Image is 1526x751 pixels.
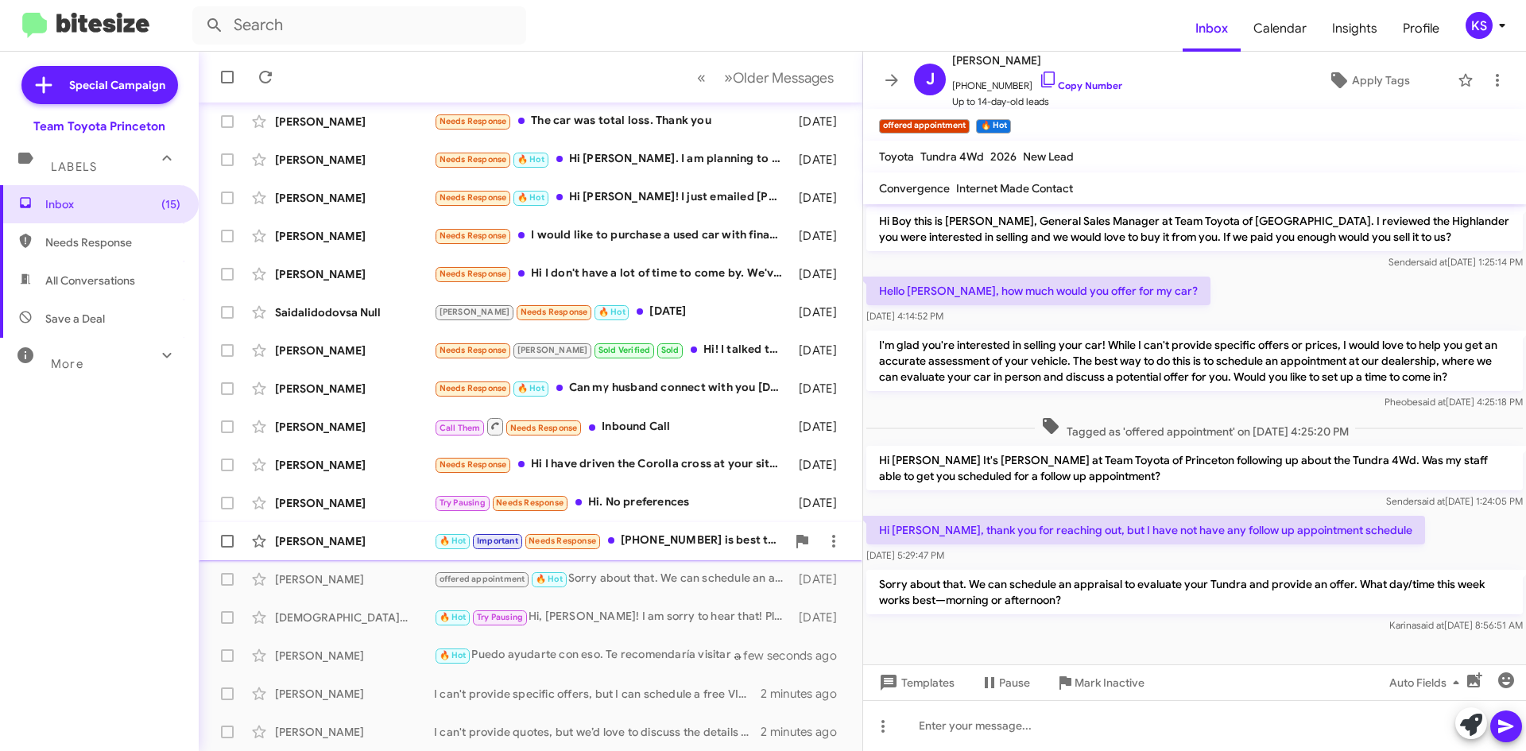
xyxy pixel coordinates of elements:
[761,686,850,702] div: 2 minutes ago
[1035,416,1355,439] span: Tagged as 'offered appointment' on [DATE] 4:25:20 PM
[967,668,1043,697] button: Pause
[21,66,178,104] a: Special Campaign
[440,423,481,433] span: Call Them
[715,61,843,94] button: Next
[45,234,180,250] span: Needs Response
[791,571,850,587] div: [DATE]
[697,68,706,87] span: «
[1319,6,1390,52] a: Insights
[434,724,761,740] div: I can't provide quotes, but we’d love to discuss the details and assess your vehicle. Would you l...
[952,70,1122,94] span: [PHONE_NUMBER]
[1389,619,1523,631] span: Karina [DATE] 8:56:51 AM
[1183,6,1241,52] span: Inbox
[45,273,135,288] span: All Conversations
[440,154,507,165] span: Needs Response
[866,331,1523,391] p: I'm glad you're interested in selling your car! While I can't provide specific offers or prices, ...
[956,181,1073,195] span: Internet Made Contact
[791,266,850,282] div: [DATE]
[754,648,850,664] div: a few seconds ago
[434,686,761,702] div: I can't provide specific offers, but I can schedule a free VIP appraisal for you. Would you like ...
[434,646,754,664] div: Puedo ayudarte con eso. Te recomendaría visitar nuestro concesionario para obtener más informació...
[434,303,791,321] div: [DATE]
[1416,619,1444,631] span: said at
[879,149,914,164] span: Toyota
[69,77,165,93] span: Special Campaign
[1418,396,1446,408] span: said at
[687,61,715,94] button: Previous
[1417,495,1445,507] span: said at
[434,532,786,550] div: [PHONE_NUMBER] is best to text me! Thank you 🙏🏼
[791,228,850,244] div: [DATE]
[275,381,434,397] div: [PERSON_NAME]
[791,610,850,625] div: [DATE]
[866,570,1523,614] p: Sorry about that. We can schedule an appraisal to evaluate your Tundra and provide an offer. What...
[724,68,733,87] span: »
[275,190,434,206] div: [PERSON_NAME]
[1419,256,1447,268] span: said at
[434,226,791,245] div: I would like to purchase a used car with financing.
[521,307,588,317] span: Needs Response
[952,51,1122,70] span: [PERSON_NAME]
[434,112,791,130] div: The car was total loss. Thank you
[791,152,850,168] div: [DATE]
[1287,66,1450,95] button: Apply Tags
[434,341,791,359] div: Hi! I talked to [PERSON_NAME] who reached out and I let him know 4-4:30 I can be there
[661,345,680,355] span: Sold
[1241,6,1319,52] a: Calendar
[1075,668,1144,697] span: Mark Inactive
[1377,668,1478,697] button: Auto Fields
[1386,495,1523,507] span: Sender [DATE] 1:24:05 PM
[51,160,97,174] span: Labels
[434,150,791,168] div: Hi [PERSON_NAME]. I am planning to come [DATE] to your dealership to have my Rav 4 serviced. I am...
[791,495,850,511] div: [DATE]
[434,608,791,626] div: Hi, [PERSON_NAME]! I am sorry to hear that! Please come in and we will address the issue, we will...
[440,497,486,508] span: Try Pausing
[866,549,944,561] span: [DATE] 5:29:47 PM
[926,67,935,92] span: J
[477,536,518,546] span: Important
[791,381,850,397] div: [DATE]
[434,455,791,474] div: Hi I have driven the Corolla cross at your site. Do you have the cross in the green color?
[1385,396,1523,408] span: Pheobe [DATE] 4:25:18 PM
[866,277,1210,305] p: Hello [PERSON_NAME], how much would you offer for my car?
[688,61,843,94] nav: Page navigation example
[275,228,434,244] div: [PERSON_NAME]
[876,668,955,697] span: Templates
[275,686,434,702] div: [PERSON_NAME]
[999,668,1030,697] span: Pause
[275,419,434,435] div: [PERSON_NAME]
[477,612,523,622] span: Try Pausing
[275,724,434,740] div: [PERSON_NAME]
[1352,66,1410,95] span: Apply Tags
[275,343,434,358] div: [PERSON_NAME]
[275,457,434,473] div: [PERSON_NAME]
[275,610,434,625] div: [DEMOGRAPHIC_DATA][PERSON_NAME]
[879,119,970,134] small: offered appointment
[1466,12,1493,39] div: KS
[598,345,651,355] span: Sold Verified
[440,383,507,393] span: Needs Response
[598,307,626,317] span: 🔥 Hot
[440,345,507,355] span: Needs Response
[440,192,507,203] span: Needs Response
[440,459,507,470] span: Needs Response
[275,648,434,664] div: [PERSON_NAME]
[1452,12,1509,39] button: KS
[1043,668,1157,697] button: Mark Inactive
[517,192,544,203] span: 🔥 Hot
[536,574,563,584] span: 🔥 Hot
[866,516,1425,544] p: Hi [PERSON_NAME], thank you for reaching out, but I have not have any follow up appointment schedule
[440,116,507,126] span: Needs Response
[920,149,984,164] span: Tundra 4Wd
[275,266,434,282] div: [PERSON_NAME]
[440,230,507,241] span: Needs Response
[161,196,180,212] span: (15)
[434,494,791,512] div: Hi. No preferences
[791,190,850,206] div: [DATE]
[45,196,180,212] span: Inbox
[275,304,434,320] div: Saidalidodovsa Null
[879,181,950,195] span: Convergence
[434,416,791,436] div: Inbound Call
